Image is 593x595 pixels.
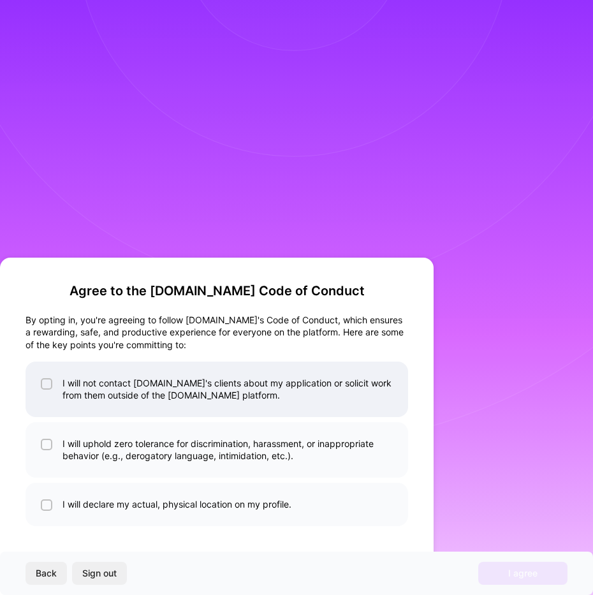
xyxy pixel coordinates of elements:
[26,483,408,526] li: I will declare my actual, physical location on my profile.
[26,562,67,585] button: Back
[82,567,117,580] span: Sign out
[26,283,408,298] h2: Agree to the [DOMAIN_NAME] Code of Conduct
[72,562,127,585] button: Sign out
[26,422,408,478] li: I will uphold zero tolerance for discrimination, harassment, or inappropriate behavior (e.g., der...
[26,362,408,417] li: I will not contact [DOMAIN_NAME]'s clients about my application or solicit work from them outside...
[26,314,408,351] div: By opting in, you're agreeing to follow [DOMAIN_NAME]'s Code of Conduct, which ensures a rewardin...
[36,567,57,580] span: Back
